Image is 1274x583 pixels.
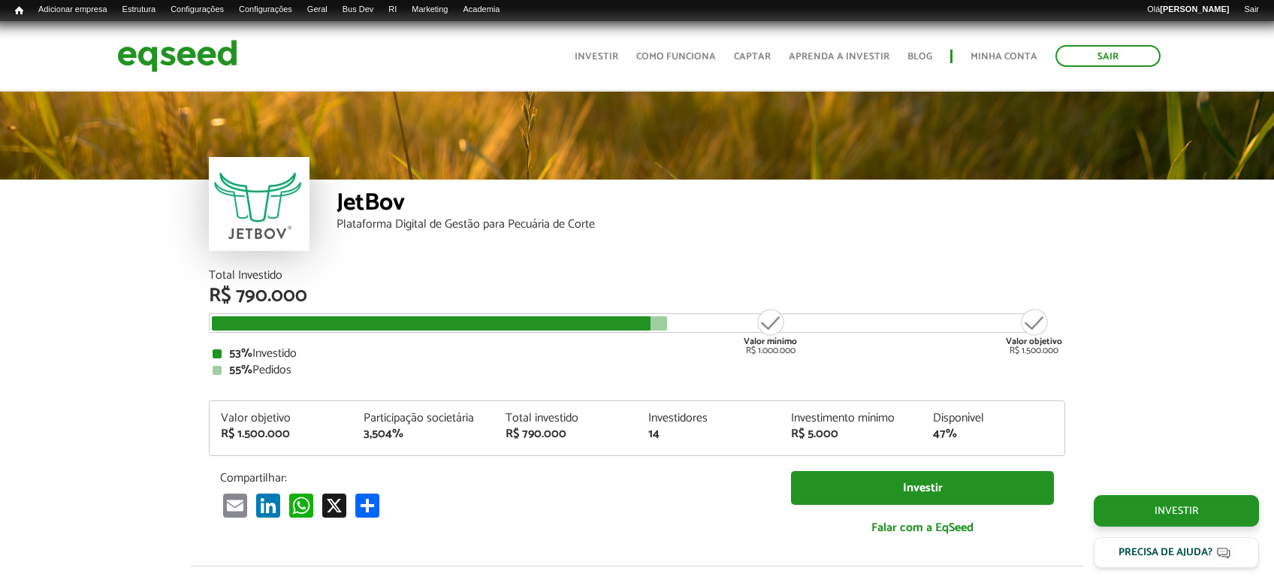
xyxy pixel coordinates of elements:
[1236,4,1266,16] a: Sair
[1006,334,1062,349] strong: Valor objetivo
[253,493,283,518] a: LinkedIn
[404,4,455,16] a: Marketing
[335,4,382,16] a: Bus Dev
[213,364,1061,376] div: Pedidos
[221,412,341,424] div: Valor objetivo
[1094,495,1259,527] a: Investir
[213,348,1061,360] div: Investido
[381,4,404,16] a: RI
[933,428,1053,440] div: 47%
[115,4,164,16] a: Estrutura
[1055,45,1161,67] a: Sair
[789,52,889,62] a: Aprenda a investir
[971,52,1037,62] a: Minha conta
[907,52,932,62] a: Blog
[455,4,507,16] a: Academia
[933,412,1053,424] div: Disponível
[220,493,250,518] a: Email
[231,4,300,16] a: Configurações
[648,428,768,440] div: 14
[319,493,349,518] a: X
[791,412,911,424] div: Investimento mínimo
[364,412,484,424] div: Participação societária
[352,493,382,518] a: Share
[364,428,484,440] div: 3,504%
[636,52,716,62] a: Como funciona
[229,360,252,380] strong: 55%
[229,343,252,364] strong: 53%
[8,4,31,18] a: Início
[506,428,626,440] div: R$ 790.000
[791,512,1054,543] a: Falar com a EqSeed
[163,4,231,16] a: Configurações
[575,52,618,62] a: Investir
[209,270,1065,282] div: Total Investido
[742,307,799,355] div: R$ 1.000.000
[31,4,115,16] a: Adicionar empresa
[15,5,23,16] span: Início
[744,334,797,349] strong: Valor mínimo
[1160,5,1229,14] strong: [PERSON_NAME]
[117,36,237,76] img: EqSeed
[337,191,1065,219] div: JetBov
[337,219,1065,231] div: Plataforma Digital de Gestão para Pecuária de Corte
[286,493,316,518] a: WhatsApp
[1140,4,1236,16] a: Olá[PERSON_NAME]
[648,412,768,424] div: Investidores
[220,471,768,485] p: Compartilhar:
[734,52,771,62] a: Captar
[791,471,1054,505] a: Investir
[209,286,1065,306] div: R$ 790.000
[791,428,911,440] div: R$ 5.000
[300,4,335,16] a: Geral
[1006,307,1062,355] div: R$ 1.500.000
[506,412,626,424] div: Total investido
[221,428,341,440] div: R$ 1.500.000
